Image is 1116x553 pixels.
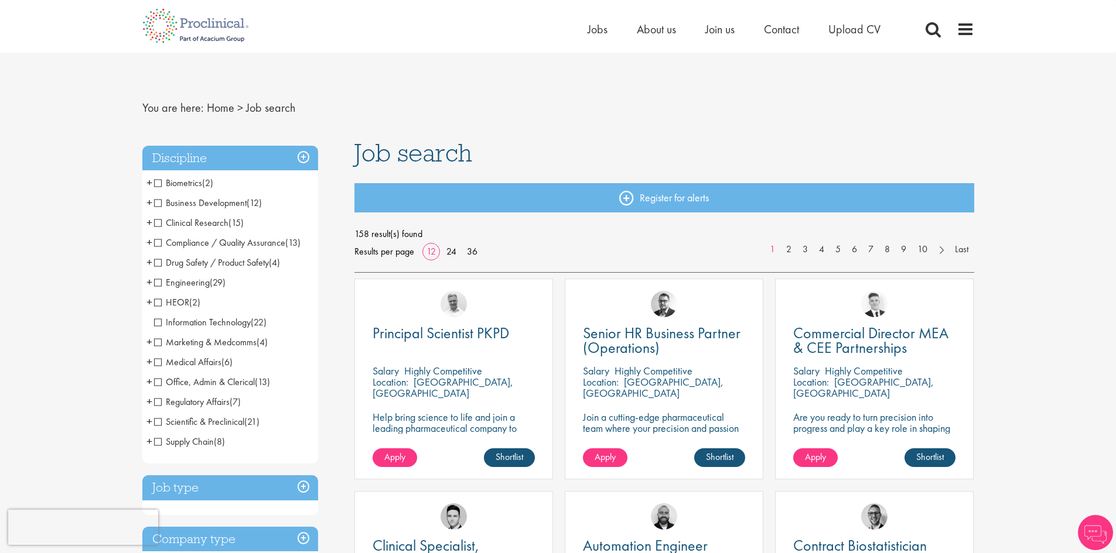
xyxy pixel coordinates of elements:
[583,375,619,389] span: Location:
[949,243,974,256] a: Last
[154,396,241,408] span: Regulatory Affairs
[780,243,797,256] a: 2
[154,256,269,269] span: Drug Safety / Product Safety
[404,364,482,377] p: Highly Competitive
[793,364,820,377] span: Salary
[354,183,974,212] a: Register for alerts
[583,448,627,467] a: Apply
[154,376,255,388] span: Office, Admin & Clerical
[793,538,955,553] a: Contract Biostatistician
[154,217,244,229] span: Clinical Research
[441,291,467,317] img: Joshua Bye
[793,323,948,358] span: Commercial Director MEA & CEE Partnerships
[828,22,880,37] a: Upload CV
[705,22,735,37] span: Join us
[764,22,799,37] a: Contact
[637,22,676,37] span: About us
[583,326,745,355] a: Senior HR Business Partner (Operations)
[251,316,267,328] span: (22)
[154,276,210,288] span: Engineering
[793,375,934,400] p: [GEOGRAPHIC_DATA], [GEOGRAPHIC_DATA]
[154,217,228,229] span: Clinical Research
[189,296,200,308] span: (2)
[146,194,152,211] span: +
[154,376,270,388] span: Office, Admin & Clerical
[441,503,467,530] img: Connor Lynes
[154,415,260,428] span: Scientific & Preclinical
[146,253,152,271] span: +
[244,415,260,428] span: (21)
[146,174,152,191] span: +
[142,475,318,500] h3: Job type
[221,356,233,368] span: (6)
[895,243,912,256] a: 9
[146,333,152,351] span: +
[154,336,268,348] span: Marketing & Medcomms
[154,177,202,189] span: Biometrics
[588,22,608,37] span: Jobs
[146,432,152,450] span: +
[154,197,262,209] span: Business Development
[793,448,838,467] a: Apply
[142,146,318,171] div: Discipline
[651,291,677,317] img: Niklas Kaminski
[154,296,200,308] span: HEOR
[146,214,152,231] span: +
[142,527,318,552] div: Company type
[269,256,280,269] span: (4)
[146,293,152,311] span: +
[154,435,225,448] span: Supply Chain
[146,393,152,410] span: +
[8,510,158,545] iframe: reCAPTCHA
[373,448,417,467] a: Apply
[246,100,295,115] span: Job search
[813,243,830,256] a: 4
[214,435,225,448] span: (8)
[912,243,933,256] a: 10
[354,137,472,169] span: Job search
[210,276,226,288] span: (29)
[861,503,888,530] img: George Breen
[879,243,896,256] a: 8
[154,316,267,328] span: Information Technology
[846,243,863,256] a: 6
[764,243,781,256] a: 1
[146,353,152,370] span: +
[862,243,879,256] a: 7
[583,323,740,358] span: Senior HR Business Partner (Operations)
[207,100,234,115] a: breadcrumb link
[255,376,270,388] span: (13)
[373,323,509,343] span: Principal Scientist PKPD
[373,375,513,400] p: [GEOGRAPHIC_DATA], [GEOGRAPHIC_DATA]
[154,236,301,249] span: Compliance / Quality Assurance
[793,411,955,445] p: Are you ready to turn precision into progress and play a key role in shaping the future of pharma...
[154,296,189,308] span: HEOR
[154,435,214,448] span: Supply Chain
[202,177,213,189] span: (2)
[154,356,221,368] span: Medical Affairs
[154,396,230,408] span: Regulatory Affairs
[694,448,745,467] a: Shortlist
[285,236,301,249] span: (13)
[146,273,152,291] span: +
[230,396,241,408] span: (7)
[583,375,723,400] p: [GEOGRAPHIC_DATA], [GEOGRAPHIC_DATA]
[463,245,482,257] a: 36
[257,336,268,348] span: (4)
[384,451,405,463] span: Apply
[830,243,847,256] a: 5
[142,100,204,115] span: You are here:
[154,236,285,249] span: Compliance / Quality Assurance
[583,411,745,456] p: Join a cutting-edge pharmaceutical team where your precision and passion for quality will help sh...
[442,245,460,257] a: 24
[793,375,829,389] span: Location:
[651,503,677,530] img: Jordan Kiely
[146,233,152,251] span: +
[354,225,974,243] span: 158 result(s) found
[373,411,535,467] p: Help bring science to life and join a leading pharmaceutical company to play a key role in delive...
